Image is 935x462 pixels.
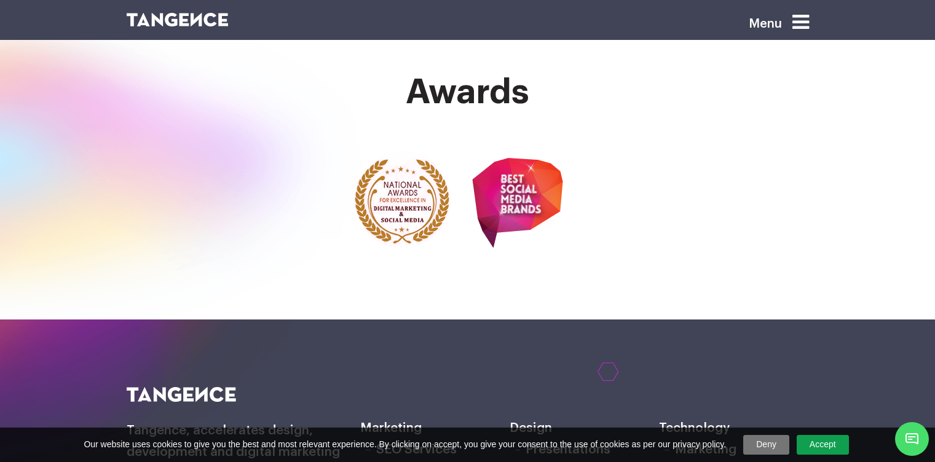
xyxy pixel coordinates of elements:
a: Deny [743,435,789,455]
a: Accept [797,435,849,455]
h6: Technology [659,418,808,439]
h2: Awards [127,73,809,111]
h6: Marketing [360,418,510,439]
h6: Design [510,418,659,439]
img: logo SVG [127,13,229,26]
span: Chat Widget [895,422,929,456]
span: Our website uses cookies to give you the best and most relevant experience. By clicking on accept... [84,439,726,451]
